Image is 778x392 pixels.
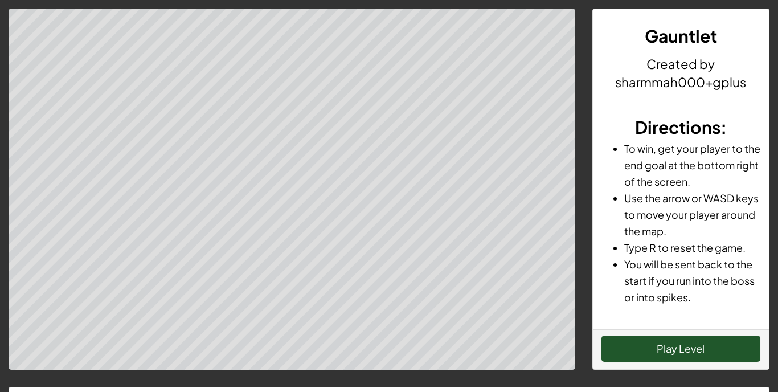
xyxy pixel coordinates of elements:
h4: Created by sharmmah000+gplus [601,55,761,91]
button: Play Level [601,336,761,362]
li: To win, get your player to the end goal at the bottom right of the screen. [624,140,761,190]
h3: Gauntlet [601,23,761,49]
li: Type R to reset the game. [624,239,761,256]
li: You will be sent back to the start if you run into the boss or into spikes. [624,256,761,305]
h3: : [601,115,761,140]
li: Use the arrow or WASD keys to move your player around the map. [624,190,761,239]
span: Directions [635,116,720,138]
